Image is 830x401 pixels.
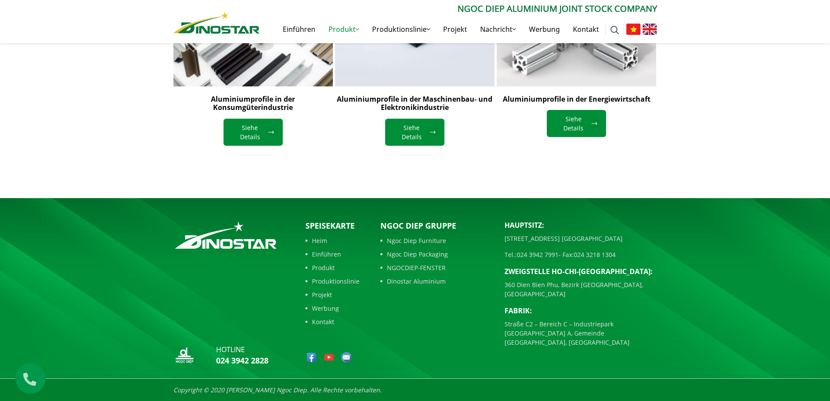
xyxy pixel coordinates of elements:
[387,264,446,272] font: NGOCDIEP-FENSTER
[305,250,359,259] a: Einführen
[522,15,566,43] a: Werbung
[380,263,491,272] a: NGOCDIEP-FENSTER
[312,304,339,312] font: Werbung
[480,24,512,34] font: Nachricht
[505,234,623,243] font: [STREET_ADDRESS] [GEOGRAPHIC_DATA]
[305,236,359,245] a: Heim
[312,264,335,272] font: Produkt
[380,250,491,259] a: Ngoc Diep Packaging
[312,277,359,285] font: Produktionslinie
[322,15,366,43] a: Produkt
[312,318,334,326] font: Kontakt
[372,24,427,34] font: Produktionslinie
[437,15,474,43] a: Projekt
[517,250,559,259] a: 024 3942 7991
[574,250,616,259] a: 024 3218 1304
[305,277,359,286] a: Produktionslinie
[566,15,606,43] a: Kontakt
[173,220,278,250] img: logo_footer
[305,290,359,299] a: Projekt
[224,119,283,146] a: Siehe Details
[547,110,606,137] a: Siehe Details
[283,24,315,34] font: Einführen
[610,26,619,34] img: suchen
[505,320,630,346] font: Straße C2 – Bereich C – Industriepark [GEOGRAPHIC_DATA] A, Gemeinde [GEOGRAPHIC_DATA], [GEOGRAPHI...
[329,24,356,34] font: Produkt
[216,355,268,366] a: 024 3942 2828
[173,344,195,366] img: logo_und_footer
[305,263,359,272] a: Produkt
[474,15,522,43] a: Nachricht
[211,94,295,112] a: Aluminiumprofile in der Konsumgüterindustrie
[173,386,382,394] font: Copyright © 2020 [PERSON_NAME] Ngoc Diep. Alle Rechte vorbehalten.
[276,15,322,43] a: Einführen
[305,317,359,326] a: Kontakt
[643,24,657,35] img: Englisch
[559,250,574,259] font: - Fax:
[387,277,446,285] font: Dinostar Aluminium
[305,220,355,231] font: Speisekarte
[312,250,341,258] font: Einführen
[387,250,448,258] font: Ngoc Diep Packaging
[626,24,640,35] img: Vietnamesisch
[385,119,444,146] a: Siehe Details
[457,3,657,14] font: NGOC DIEP ALUMINIUM JOINT STOCK COMPANY
[505,281,643,298] font: 360 Dien Bien Phu, Bezirk [GEOGRAPHIC_DATA], [GEOGRAPHIC_DATA]
[505,220,544,230] font: Hauptsitz:
[173,12,260,34] img: Dinostar Aluminium
[366,15,437,43] a: Produktionslinie
[573,24,599,34] font: Kontakt
[380,236,491,245] a: Ngoc Diep Furniture
[337,94,492,112] a: Aluminiumprofile in der Maschinenbau- und Elektronikindustrie
[529,24,560,34] font: Werbung
[380,277,491,286] a: Dinostar Aluminium
[505,250,517,259] font: Tel.:
[402,123,422,141] font: Siehe Details
[305,304,359,313] a: Werbung
[387,236,446,245] font: Ngoc Diep Furniture
[312,291,332,299] font: Projekt
[563,115,583,132] font: Siehe Details
[380,220,456,231] font: Ngoc Diep Gruppe
[503,94,650,104] a: Aluminiumprofile in der Energiewirtschaft
[216,345,245,354] font: Hotline
[240,123,260,141] font: Siehe Details
[443,24,467,34] font: Projekt
[312,236,327,245] font: Heim
[505,306,532,315] font: Fabrik:
[505,267,653,276] font: Zweigstelle Ho-Chi-[GEOGRAPHIC_DATA]:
